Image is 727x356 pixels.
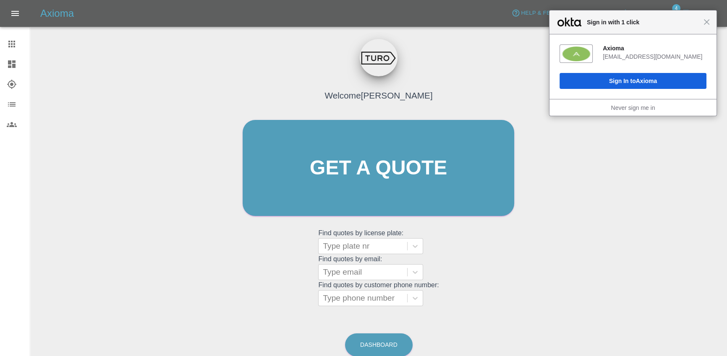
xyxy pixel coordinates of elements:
[562,47,590,61] img: fs0b0w6k0vZhXWMPP357
[583,17,703,27] span: Sign in with 1 click
[619,7,676,20] button: Notifications
[603,53,706,60] div: [EMAIL_ADDRESS][DOMAIN_NAME]
[576,7,619,20] a: Account
[630,8,674,18] span: Notifications
[703,19,710,25] span: Close
[243,120,514,216] a: Get a quote
[603,44,706,52] div: Axioma
[691,8,715,18] span: Logout
[360,39,397,76] img: ...
[680,7,717,20] button: Logout
[324,89,432,102] h4: Welcome [PERSON_NAME]
[672,4,680,13] span: 4
[589,9,617,18] span: Account
[318,281,439,306] grid: Find quotes by customer phone number:
[560,73,706,89] button: Sign In toAxioma
[40,7,74,20] h5: Axioma
[318,255,439,280] grid: Find quotes by email:
[636,78,657,84] span: Axioma
[5,3,25,23] button: Open drawer
[611,104,655,111] a: Never sign me in
[318,229,439,254] grid: Find quotes by license plate:
[510,7,575,20] button: Help & Feedback
[521,8,573,18] span: Help & Feedback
